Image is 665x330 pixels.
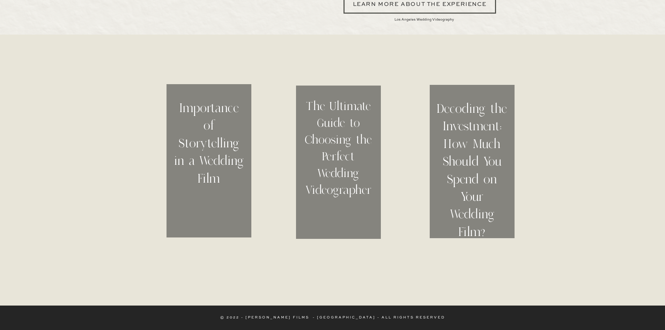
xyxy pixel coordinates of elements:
[153,316,513,320] p: © 2022 - [PERSON_NAME] films - [GEOGRAPHIC_DATA] - all rights reserved
[394,16,464,24] h2: Los Angeles Wedding Videography
[303,98,374,227] a: The Ultimate Guide to Choosing the Perfect Wedding Videographer
[174,99,244,228] a: Importance of Storytelling in a Wedding Film
[437,100,507,229] a: Decoding the Investment: How Much Should You Spend on Your Wedding Film?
